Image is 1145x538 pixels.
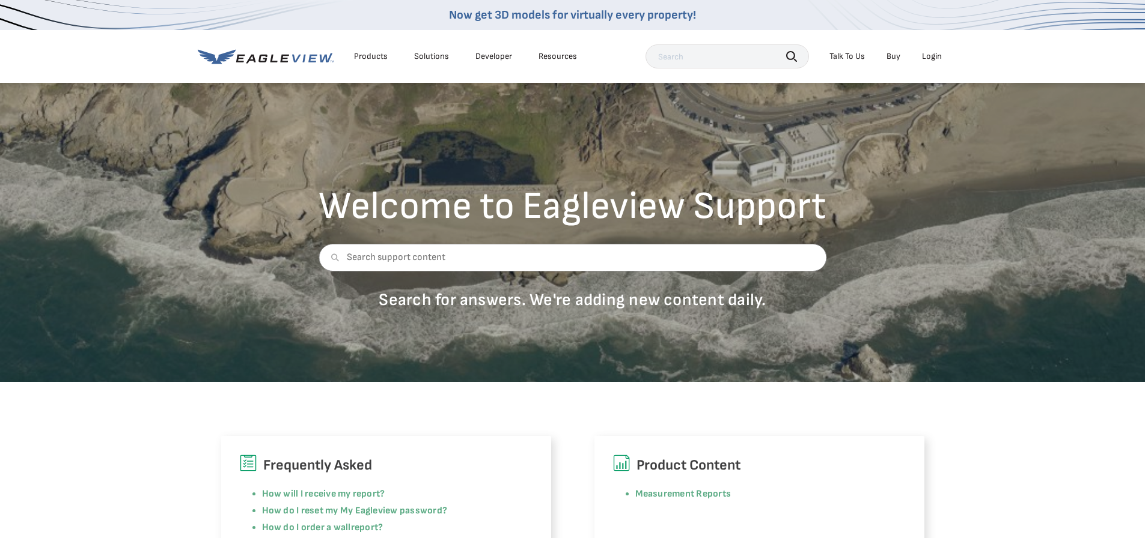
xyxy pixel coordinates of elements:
a: How do I order a wall [262,522,351,533]
h2: Welcome to Eagleview Support [319,187,826,226]
a: ? [378,522,383,533]
input: Search support content [319,244,826,271]
a: Buy [887,51,900,62]
a: Now get 3D models for virtually every property! [449,8,696,22]
a: How will I receive my report? [262,488,385,500]
a: How do I reset my My Eagleview password? [262,505,448,516]
div: Solutions [414,51,449,62]
div: Talk To Us [829,51,865,62]
div: Login [922,51,942,62]
p: Search for answers. We're adding new content daily. [319,289,826,310]
h6: Product Content [612,454,906,477]
a: Developer [475,51,512,62]
div: Resources [539,51,577,62]
input: Search [646,44,809,68]
a: report [351,522,378,533]
h6: Frequently Asked [239,454,533,477]
a: Measurement Reports [635,488,731,500]
div: Products [354,51,388,62]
